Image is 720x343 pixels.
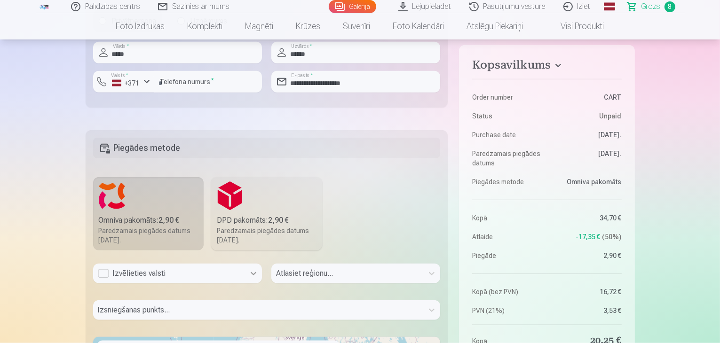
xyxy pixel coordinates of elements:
[472,130,542,140] dt: Purchase date
[472,213,542,223] dt: Kopā
[600,111,622,121] span: Unpaid
[641,1,661,12] span: Grozs
[472,111,542,121] dt: Status
[382,13,456,39] a: Foto kalendāri
[472,93,542,102] dt: Order number
[552,306,622,315] dd: 3,53 €
[552,251,622,260] dd: 2,90 €
[332,13,382,39] a: Suvenīri
[99,215,198,226] div: Omniva pakomāts :
[105,13,176,39] a: Foto izdrukas
[93,71,154,93] button: Valsts*+371
[159,216,180,225] b: 2,90 €
[552,93,622,102] dd: CART
[552,130,622,140] dd: [DATE].
[285,13,332,39] a: Krūzes
[472,58,621,75] button: Kopsavilkums
[552,287,622,296] dd: 16,72 €
[93,138,441,158] h5: Piegādes metode
[217,215,316,226] div: DPD pakomāts :
[472,177,542,187] dt: Piegādes metode
[99,226,198,245] div: Paredzamais piegādes datums [DATE].
[552,213,622,223] dd: 34,70 €
[268,216,289,225] b: 2,90 €
[98,268,240,279] div: Izvēlieties valsti
[602,232,622,242] span: 50 %
[472,149,542,168] dt: Paredzamais piegādes datums
[112,78,140,88] div: +371
[472,251,542,260] dt: Piegāde
[472,232,542,242] dt: Atlaide
[472,287,542,296] dt: Kopā (bez PVN)
[552,177,622,187] dd: Omniva pakomāts
[40,4,50,9] img: /fa1
[552,149,622,168] dd: [DATE].
[176,13,234,39] a: Komplekti
[234,13,285,39] a: Magnēti
[217,226,316,245] div: Paredzamais piegādes datums [DATE].
[456,13,535,39] a: Atslēgu piekariņi
[472,306,542,315] dt: PVN (21%)
[535,13,616,39] a: Visi produkti
[576,232,601,242] span: -17,35 €
[108,72,131,79] label: Valsts
[665,1,675,12] span: 8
